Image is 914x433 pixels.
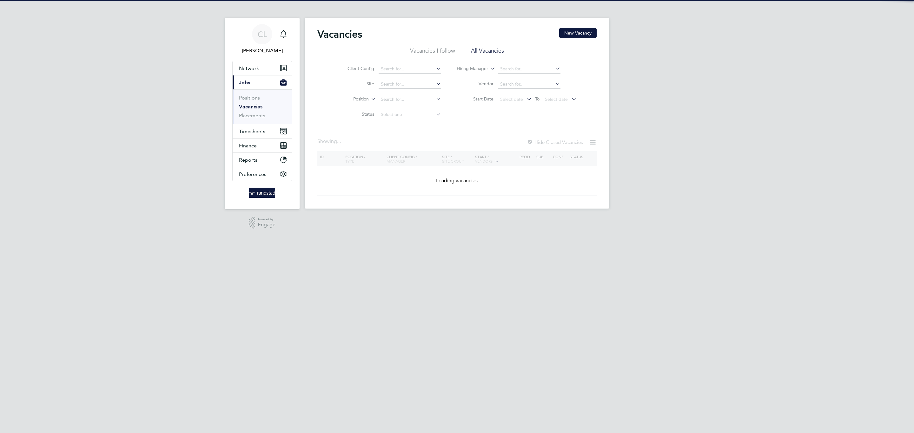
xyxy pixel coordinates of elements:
[239,65,259,71] span: Network
[239,128,265,134] span: Timesheets
[239,143,257,149] span: Finance
[258,217,275,222] span: Powered by
[498,80,560,89] input: Search for...
[239,104,262,110] a: Vacancies
[379,110,441,119] input: Select one
[337,138,341,145] span: ...
[457,81,493,87] label: Vendor
[233,167,292,181] button: Preferences
[533,95,541,103] span: To
[239,80,250,86] span: Jobs
[452,66,488,72] label: Hiring Manager
[545,96,568,102] span: Select date
[233,75,292,89] button: Jobs
[239,113,265,119] a: Placements
[232,24,292,55] a: CL[PERSON_NAME]
[498,65,560,74] input: Search for...
[233,139,292,152] button: Finance
[249,188,275,198] img: randstad-logo-retina.png
[232,47,292,55] span: Charlotte Lockeridge
[500,96,523,102] span: Select date
[338,66,374,71] label: Client Config
[239,171,266,177] span: Preferences
[559,28,597,38] button: New Vacancy
[471,47,504,58] li: All Vacancies
[379,95,441,104] input: Search for...
[332,96,369,102] label: Position
[239,95,260,101] a: Positions
[527,139,583,145] label: Hide Closed Vacancies
[232,188,292,198] a: Go to home page
[317,138,342,145] div: Showing
[410,47,455,58] li: Vacancies I follow
[457,96,493,102] label: Start Date
[317,28,362,41] h2: Vacancies
[239,157,257,163] span: Reports
[225,18,300,209] nav: Main navigation
[233,89,292,124] div: Jobs
[379,80,441,89] input: Search for...
[258,30,267,38] span: CL
[338,81,374,87] label: Site
[233,61,292,75] button: Network
[258,222,275,228] span: Engage
[338,111,374,117] label: Status
[379,65,441,74] input: Search for...
[249,217,276,229] a: Powered byEngage
[233,153,292,167] button: Reports
[233,124,292,138] button: Timesheets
